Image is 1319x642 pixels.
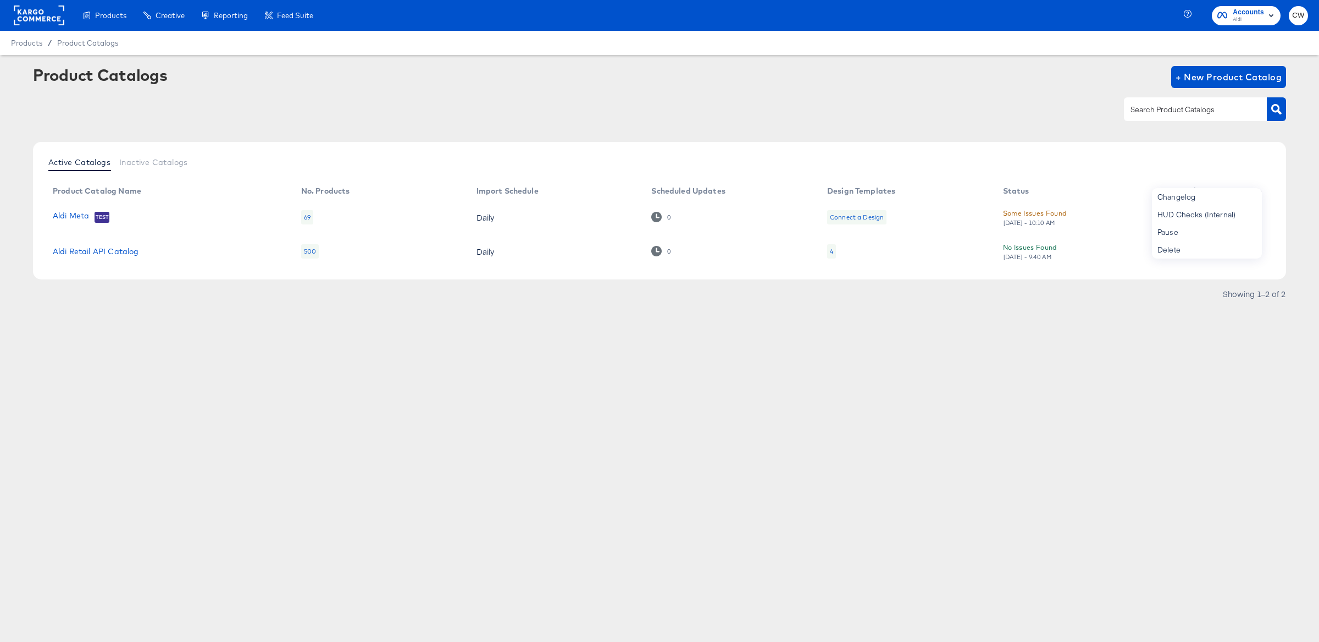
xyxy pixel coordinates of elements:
[1152,241,1262,259] div: Delete
[277,11,313,20] span: Feed Suite
[33,66,167,84] div: Product Catalogs
[119,158,188,167] span: Inactive Catalogs
[42,39,57,47] span: /
[1171,66,1286,88] button: + New Product Catalog
[301,210,313,224] div: 69
[1293,9,1304,22] span: CW
[667,213,671,221] div: 0
[1172,183,1234,200] th: Action
[651,246,670,256] div: 0
[1233,15,1264,24] span: Aldi
[827,186,895,195] div: Design Templates
[1233,183,1275,200] th: More
[651,212,670,222] div: 0
[1003,207,1067,227] button: Some Issues Found[DATE] - 10:10 AM
[53,211,89,222] a: Aldi Meta
[827,210,886,224] div: Connect a Design
[1289,6,1308,25] button: CW
[1003,219,1056,227] div: [DATE] - 10:10 AM
[95,11,126,20] span: Products
[1212,6,1281,25] button: AccountsAldi
[11,39,42,47] span: Products
[667,248,671,255] div: 0
[1176,69,1282,85] span: + New Product Catalog
[468,234,643,268] td: Daily
[95,213,109,222] span: Test
[53,247,138,256] a: Aldi Retail API Catalog
[1003,207,1067,219] div: Some Issues Found
[994,183,1172,200] th: Status
[1152,206,1262,223] div: HUD Checks (Internal)
[156,11,185,20] span: Creative
[1152,223,1262,241] div: Pause
[1152,188,1262,206] div: Changelog
[830,247,833,256] div: 4
[827,244,836,259] div: 4
[1222,290,1286,298] div: Showing 1–2 of 2
[651,186,725,195] div: Scheduled Updates
[468,200,643,234] td: Daily
[1233,7,1264,18] span: Accounts
[53,186,141,195] div: Product Catalog Name
[57,39,118,47] a: Product Catalogs
[214,11,248,20] span: Reporting
[301,186,350,195] div: No. Products
[830,213,884,222] div: Connect a Design
[301,244,319,259] div: 500
[476,186,539,195] div: Import Schedule
[1128,103,1245,116] input: Search Product Catalogs
[48,158,110,167] span: Active Catalogs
